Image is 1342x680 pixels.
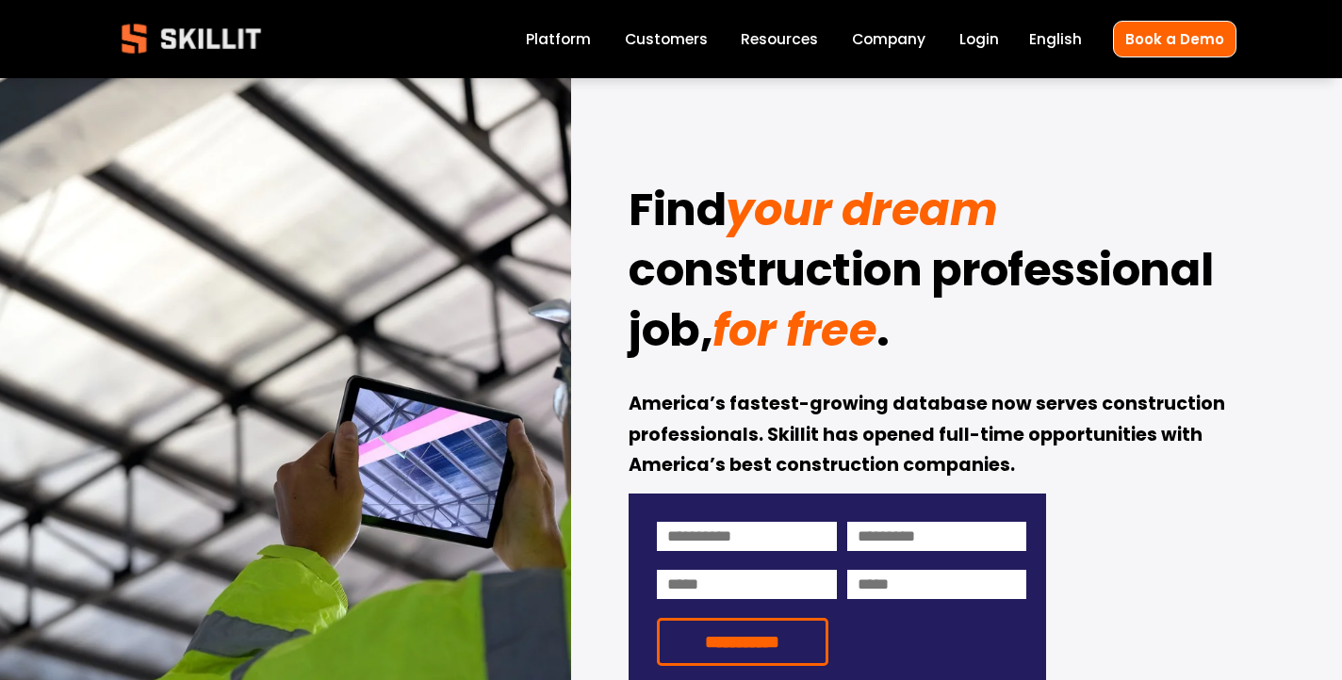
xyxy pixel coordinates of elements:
[1029,26,1082,52] div: language picker
[1113,21,1236,57] a: Book a Demo
[629,175,726,252] strong: Find
[712,299,876,362] em: for free
[741,26,818,52] a: folder dropdown
[726,178,997,241] em: your dream
[625,26,708,52] a: Customers
[1029,28,1082,50] span: English
[526,26,591,52] a: Platform
[629,390,1229,482] strong: America’s fastest-growing database now serves construction professionals. Skillit has opened full...
[629,235,1222,373] strong: construction professional job,
[741,28,818,50] span: Resources
[959,26,999,52] a: Login
[876,296,890,373] strong: .
[106,10,277,67] img: Skillit
[852,26,925,52] a: Company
